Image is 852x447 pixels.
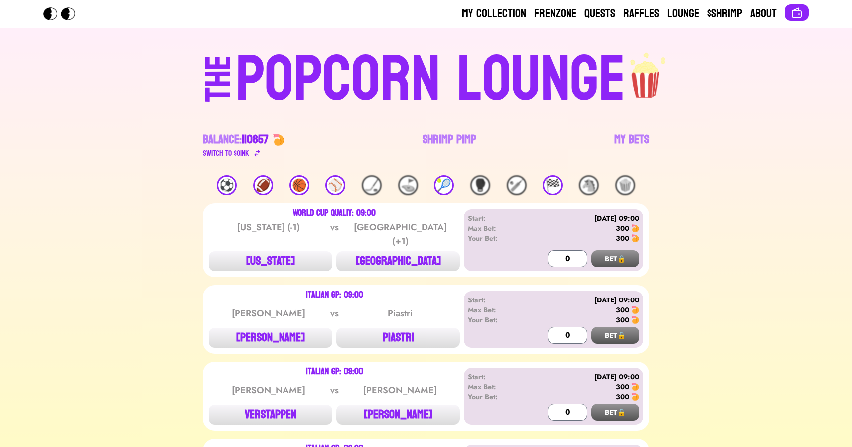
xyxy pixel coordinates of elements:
[525,372,639,382] div: [DATE] 09:00
[468,315,525,325] div: Your Bet:
[468,295,525,305] div: Start:
[525,213,639,223] div: [DATE] 09:00
[336,405,460,425] button: [PERSON_NAME]
[209,405,332,425] button: VERSTAPPEN
[616,305,629,315] div: 300
[707,6,742,22] a: $Shrimp
[328,306,341,320] div: vs
[217,175,237,195] div: ⚽️
[253,175,273,195] div: 🏈
[616,233,629,243] div: 300
[468,305,525,315] div: Max Bet:
[584,6,615,22] a: Quests
[631,316,639,324] img: 🍤
[434,175,454,195] div: 🎾
[468,213,525,223] div: Start:
[43,7,83,20] img: Popcorn
[468,372,525,382] div: Start:
[750,6,777,22] a: About
[623,6,659,22] a: Raffles
[543,175,563,195] div: 🏁
[218,383,319,397] div: [PERSON_NAME]
[616,392,629,402] div: 300
[615,175,635,195] div: 🍿
[614,132,649,159] a: My Bets
[350,220,450,248] div: [GEOGRAPHIC_DATA] (+1)
[350,306,450,320] div: Piastri
[328,383,341,397] div: vs
[203,148,249,159] div: Switch to $ OINK
[398,175,418,195] div: ⛳️
[470,175,490,195] div: 🥊
[468,223,525,233] div: Max Bet:
[209,251,332,271] button: [US_STATE]
[242,129,269,150] span: 110857
[631,234,639,242] img: 🍤
[201,55,237,122] div: THE
[209,328,332,348] button: [PERSON_NAME]
[293,209,376,217] div: World Cup Qualiy: 09:00
[791,7,803,19] img: Connect wallet
[626,44,667,100] img: popcorn
[631,393,639,401] img: 🍤
[423,132,476,159] a: Shrimp Pimp
[468,392,525,402] div: Your Bet:
[616,382,629,392] div: 300
[362,175,382,195] div: 🏒
[218,220,319,248] div: [US_STATE] (-1)
[631,224,639,232] img: 🍤
[306,291,363,299] div: Italian GP: 09:00
[534,6,576,22] a: Frenzone
[579,175,599,195] div: 🐴
[336,251,460,271] button: [GEOGRAPHIC_DATA]
[289,175,309,195] div: 🏀
[631,306,639,314] img: 🍤
[328,220,341,248] div: vs
[325,175,345,195] div: ⚾️
[591,404,639,421] button: BET🔒
[468,233,525,243] div: Your Bet:
[591,250,639,267] button: BET🔒
[273,134,284,146] img: 🍤
[616,315,629,325] div: 300
[336,328,460,348] button: PIASTRI
[203,132,269,148] div: Balance:
[218,306,319,320] div: [PERSON_NAME]
[507,175,527,195] div: 🏏
[306,368,363,376] div: Italian GP: 09:00
[591,327,639,344] button: BET🔒
[525,295,639,305] div: [DATE] 09:00
[616,223,629,233] div: 300
[468,382,525,392] div: Max Bet:
[119,44,733,112] a: THEPOPCORN LOUNGEpopcorn
[236,48,626,112] div: POPCORN LOUNGE
[462,6,526,22] a: My Collection
[631,383,639,391] img: 🍤
[350,383,450,397] div: [PERSON_NAME]
[667,6,699,22] a: Lounge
